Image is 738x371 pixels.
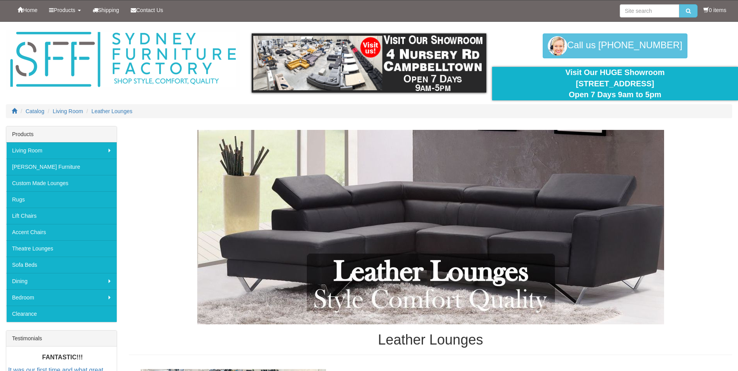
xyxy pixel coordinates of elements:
span: Products [54,7,75,13]
input: Site search [620,4,679,17]
a: Sofa Beds [6,257,117,273]
a: Shipping [87,0,125,20]
div: Products [6,126,117,142]
a: Custom Made Lounges [6,175,117,191]
a: Home [12,0,43,20]
a: Living Room [6,142,117,159]
a: Catalog [26,108,44,114]
a: Contact Us [125,0,169,20]
a: Living Room [53,108,83,114]
img: Leather Lounges [197,130,664,324]
a: Clearance [6,306,117,322]
a: Accent Chairs [6,224,117,240]
img: Sydney Furniture Factory [6,30,240,90]
span: Shipping [98,7,119,13]
a: Rugs [6,191,117,208]
span: Home [23,7,37,13]
div: Testimonials [6,331,117,346]
div: Visit Our HUGE Showroom [STREET_ADDRESS] Open 7 Days 9am to 5pm [498,67,732,100]
a: Theatre Lounges [6,240,117,257]
h1: Leather Lounges [129,332,732,348]
a: Bedroom [6,289,117,306]
a: Lift Chairs [6,208,117,224]
a: Leather Lounges [91,108,132,114]
a: Products [43,0,86,20]
img: showroom.gif [252,33,486,93]
li: 0 items [703,6,726,14]
a: [PERSON_NAME] Furniture [6,159,117,175]
span: Contact Us [136,7,163,13]
b: FANTASTIC!!! [42,354,83,360]
a: Dining [6,273,117,289]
